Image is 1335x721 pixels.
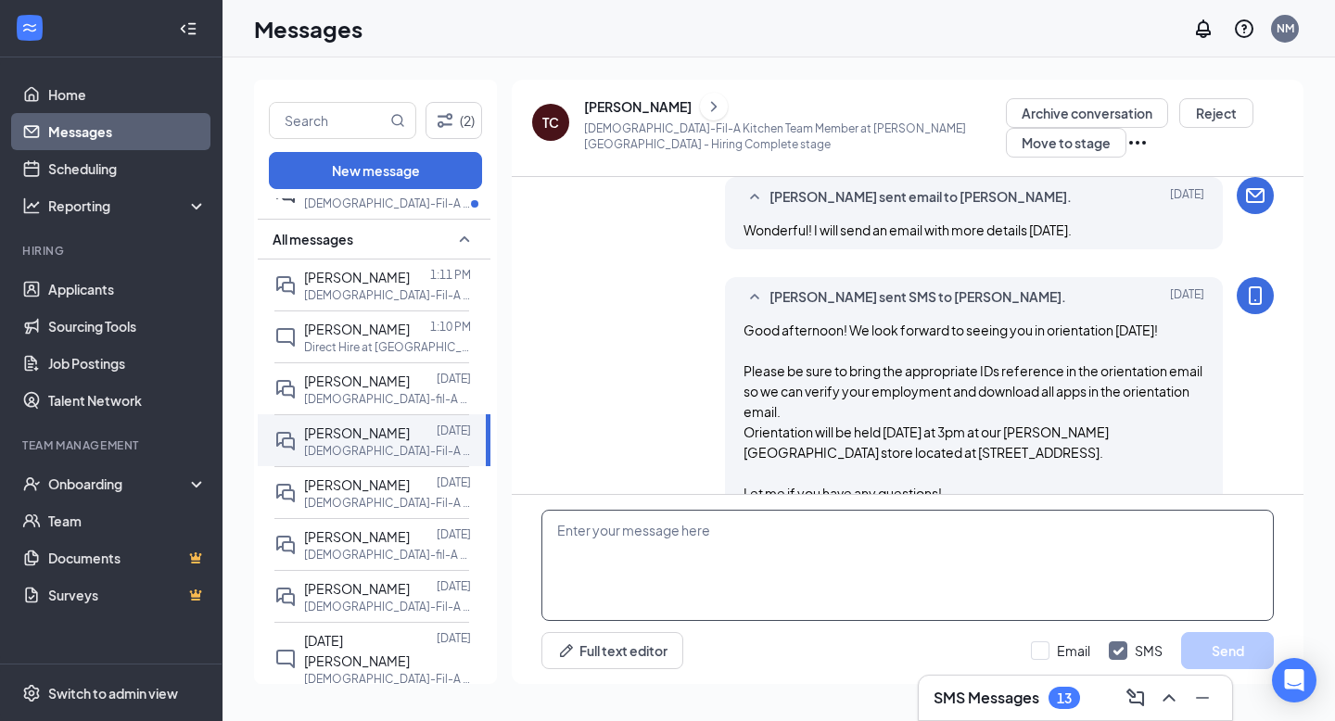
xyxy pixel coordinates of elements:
[1191,687,1214,709] svg: Minimize
[430,267,471,283] p: 1:11 PM
[541,632,683,669] button: Full text editorPen
[426,102,482,139] button: Filter (2)
[274,326,297,348] svg: ChatInactive
[48,308,207,345] a: Sourcing Tools
[1244,184,1266,207] svg: Email
[274,648,297,670] svg: ChatInactive
[1192,18,1214,40] svg: Notifications
[744,286,766,309] svg: SmallChevronUp
[390,113,405,128] svg: MagnifyingGlass
[1125,687,1147,709] svg: ComposeMessage
[22,196,41,215] svg: Analysis
[1277,20,1294,36] div: NM
[48,76,207,113] a: Home
[269,152,482,189] button: New message
[1233,18,1255,40] svg: QuestionInfo
[22,684,41,702] svg: Settings
[304,287,471,303] p: [DEMOGRAPHIC_DATA]-Fil-A Front Counter Team Member at [GEOGRAPHIC_DATA]
[1154,683,1184,713] button: ChevronUp
[22,474,41,493] svg: UserCheck
[1244,285,1266,307] svg: MobileSms
[584,97,692,116] div: [PERSON_NAME]
[557,641,576,660] svg: Pen
[48,576,207,613] a: SurveysCrown
[48,196,208,215] div: Reporting
[304,196,471,211] p: [DEMOGRAPHIC_DATA]-Fil-A Kitchen Team Member at [GEOGRAPHIC_DATA]
[274,274,297,297] svg: DoubleChat
[304,269,410,285] span: [PERSON_NAME]
[48,345,207,382] a: Job Postings
[1158,687,1180,709] svg: ChevronUp
[304,373,410,389] span: [PERSON_NAME]
[304,528,410,545] span: [PERSON_NAME]
[22,437,203,453] div: Team Management
[304,495,471,511] p: [DEMOGRAPHIC_DATA]-Fil-A Front Counter Team Member at [PERSON_NAME][GEOGRAPHIC_DATA]
[769,286,1066,309] span: [PERSON_NAME] sent SMS to [PERSON_NAME].
[22,243,203,259] div: Hiring
[48,684,178,702] div: Switch to admin view
[304,599,471,614] p: [DEMOGRAPHIC_DATA]-Fil-A Front Counter Team Member at [PERSON_NAME][GEOGRAPHIC_DATA]
[1121,683,1151,713] button: ComposeMessage
[705,95,723,118] svg: ChevronRight
[304,443,471,459] p: [DEMOGRAPHIC_DATA]-Fil-A Kitchen Team Member at [PERSON_NAME][GEOGRAPHIC_DATA]
[700,93,728,120] button: ChevronRight
[304,424,410,441] span: [PERSON_NAME]
[274,482,297,504] svg: DoubleChat
[542,113,559,132] div: TC
[48,271,207,308] a: Applicants
[453,228,476,250] svg: SmallChevronUp
[304,391,471,407] p: [DEMOGRAPHIC_DATA]-fil-A Delivery Driver at [GEOGRAPHIC_DATA]
[744,322,1202,501] span: Good afternoon! We look forward to seeing you in orientation [DATE]! Please be sure to bring the ...
[304,580,410,597] span: [PERSON_NAME]
[48,150,207,187] a: Scheduling
[274,430,297,452] svg: DoubleChat
[437,578,471,594] p: [DATE]
[437,474,471,490] p: [DATE]
[304,476,410,493] span: [PERSON_NAME]
[1179,98,1253,128] button: Reject
[48,539,207,576] a: DocumentsCrown
[48,502,207,539] a: Team
[304,632,410,669] span: [DATE][PERSON_NAME]
[20,19,39,37] svg: WorkstreamLogo
[273,230,353,248] span: All messages
[48,382,207,419] a: Talent Network
[304,547,471,563] p: [DEMOGRAPHIC_DATA]-fil-A Delivery Driver at [GEOGRAPHIC_DATA]
[434,109,456,132] svg: Filter
[1126,132,1149,154] svg: Ellipses
[254,13,362,44] h1: Messages
[584,120,1006,152] p: [DEMOGRAPHIC_DATA]-Fil-A Kitchen Team Member at [PERSON_NAME][GEOGRAPHIC_DATA] - Hiring Complete ...
[430,319,471,335] p: 1:10 PM
[274,534,297,556] svg: DoubleChat
[1006,98,1168,128] button: Archive conversation
[1181,632,1274,669] button: Send
[437,630,471,646] p: [DATE]
[744,221,1072,238] span: Wonderful! I will send an email with more details [DATE].
[1272,658,1316,702] div: Open Intercom Messenger
[274,378,297,400] svg: DoubleChat
[1170,286,1204,309] span: [DATE]
[1188,683,1217,713] button: Minimize
[48,113,207,150] a: Messages
[437,526,471,542] p: [DATE]
[1170,186,1204,209] span: [DATE]
[437,423,471,438] p: [DATE]
[934,688,1039,708] h3: SMS Messages
[304,671,471,687] p: [DEMOGRAPHIC_DATA]-Fil-A Kitchen Team Member at [PERSON_NAME][GEOGRAPHIC_DATA]
[1006,128,1126,158] button: Move to stage
[274,586,297,608] svg: DoubleChat
[744,186,766,209] svg: SmallChevronUp
[270,103,387,138] input: Search
[1057,690,1072,706] div: 13
[769,186,1072,209] span: [PERSON_NAME] sent email to [PERSON_NAME].
[437,371,471,386] p: [DATE]
[304,339,471,355] p: Direct Hire at [GEOGRAPHIC_DATA]
[179,19,197,38] svg: Collapse
[304,321,410,337] span: [PERSON_NAME]
[48,474,191,493] div: Onboarding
